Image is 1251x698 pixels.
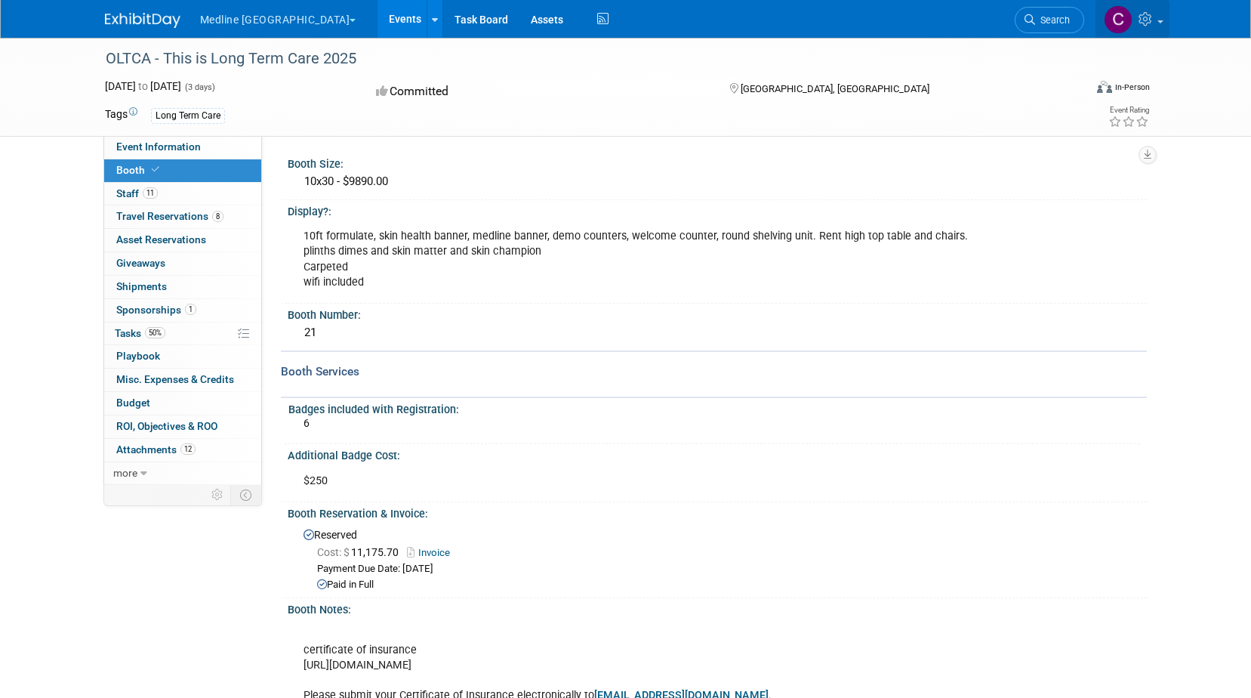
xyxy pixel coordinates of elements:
[145,327,165,338] span: 50%
[104,159,261,182] a: Booth
[105,107,137,124] td: Tags
[288,398,1140,417] div: Badges included with Registration:
[104,369,261,391] a: Misc. Expenses & Credits
[116,257,165,269] span: Giveaways
[116,210,223,222] span: Travel Reservations
[304,417,310,429] span: 6
[104,462,261,485] a: more
[104,415,261,438] a: ROI, Objectives & ROO
[104,183,261,205] a: Staff11
[281,363,1147,380] div: Booth Services
[299,321,1135,344] div: 21
[104,299,261,322] a: Sponsorships1
[1108,107,1149,114] div: Event Rating
[104,229,261,252] a: Asset Reservations
[105,80,181,92] span: [DATE] [DATE]
[1114,82,1150,93] div: In-Person
[151,108,225,124] div: Long Term Care
[317,578,1135,592] div: Paid in Full
[230,485,261,505] td: Toggle Event Tabs
[104,439,261,462] a: Attachments12
[183,82,215,92] span: (3 days)
[407,547,458,558] a: Invoice
[1035,14,1070,26] span: Search
[104,205,261,228] a: Travel Reservations8
[104,323,261,345] a: Tasks50%
[116,373,234,385] span: Misc. Expenses & Credits
[185,304,196,315] span: 1
[288,304,1147,323] div: Booth Number:
[288,153,1147,171] div: Booth Size:
[105,13,180,28] img: ExhibitDay
[152,165,159,174] i: Booth reservation complete
[317,546,351,558] span: Cost: $
[116,164,162,176] span: Booth
[288,444,1147,463] div: Additional Badge Cost:
[104,392,261,415] a: Budget
[212,211,223,222] span: 8
[104,136,261,159] a: Event Information
[317,562,1135,576] div: Payment Due Date: [DATE]
[741,83,929,94] span: [GEOGRAPHIC_DATA], [GEOGRAPHIC_DATA]
[116,304,196,316] span: Sponsorships
[995,79,1151,101] div: Event Format
[317,546,405,558] span: 11,175.70
[116,233,206,246] span: Asset Reservations
[116,397,150,409] span: Budget
[293,466,979,496] div: $250
[371,79,705,105] div: Committed
[115,327,165,339] span: Tasks
[116,420,217,432] span: ROI, Objectives & ROO
[136,80,150,92] span: to
[288,200,1147,219] div: Display?:
[180,443,196,455] span: 12
[1097,81,1112,93] img: Format-Inperson.png
[143,187,158,199] span: 11
[1104,5,1132,34] img: Camille Ramin
[104,276,261,298] a: Shipments
[1015,7,1084,33] a: Search
[299,523,1135,592] div: Reserved
[116,443,196,456] span: Attachments
[293,221,979,297] div: 10ft formulate, skin health banner, medline banner, demo counters, welcome counter, round shelvin...
[113,467,137,479] span: more
[299,170,1135,193] div: 10x30 - $9890.00
[100,45,1062,73] div: OLTCA - This is Long Term Care 2025
[116,141,201,153] span: Event Information
[116,280,167,292] span: Shipments
[116,187,158,199] span: Staff
[288,502,1147,521] div: Booth Reservation & Invoice:
[205,485,231,505] td: Personalize Event Tab Strip
[104,345,261,368] a: Playbook
[288,598,1147,617] div: Booth Notes:
[116,350,160,362] span: Playbook
[104,252,261,275] a: Giveaways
